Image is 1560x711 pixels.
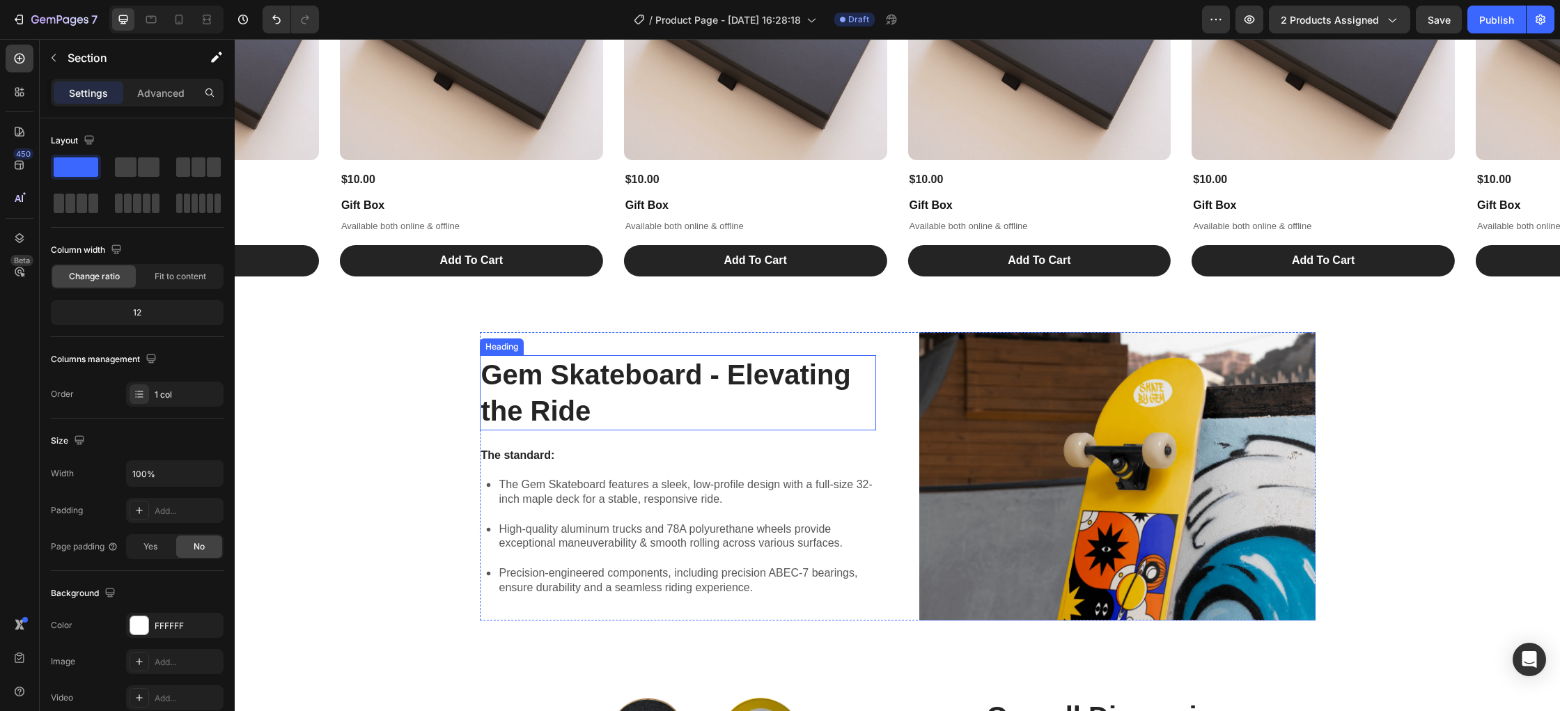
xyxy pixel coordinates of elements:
[1241,206,1504,237] button: Add To Cart
[155,389,220,401] div: 1 col
[1467,6,1526,33] button: Publish
[750,658,1080,697] h2: Overall Dimensions
[1281,13,1379,27] span: 2 products assigned
[649,13,653,27] span: /
[10,255,33,266] div: Beta
[137,86,185,100] p: Advanced
[957,158,1220,175] h1: Gift Box
[245,316,641,391] h2: Gem Skateboard - Elevating the Ride
[685,293,1081,581] img: gempages_581576237298746286-86a76ef0-cc35-4b4b-bc98-f4d8a98379f8.webp
[13,148,33,159] div: 450
[51,388,74,400] div: Order
[51,619,72,632] div: Color
[655,13,801,27] span: Product Page - [DATE] 16:28:18
[155,270,206,283] span: Fit to content
[957,206,1220,237] button: Add To Cart
[235,39,1560,711] iframe: Design area
[143,540,157,553] span: Yes
[69,270,120,283] span: Change ratio
[51,584,118,603] div: Background
[1241,132,1504,150] div: $10.00
[51,432,88,451] div: Size
[68,49,182,66] p: Section
[51,540,118,553] div: Page padding
[958,182,1219,194] p: Available both online & offline
[155,505,220,517] div: Add...
[155,692,220,705] div: Add...
[391,182,651,194] p: Available both online & offline
[1416,6,1462,33] button: Save
[155,656,220,669] div: Add...
[194,540,205,553] span: No
[51,350,159,369] div: Columns management
[265,483,639,513] p: High-quality aluminum trucks and 78A polyurethane wheels provide exceptional maneuverability & sm...
[673,206,936,237] button: Add To Cart
[155,620,220,632] div: FFFFFF
[127,461,223,486] input: Auto
[6,6,104,33] button: 7
[51,504,83,517] div: Padding
[674,182,935,194] p: Available both online & offline
[1241,158,1504,175] h1: Gift Box
[265,527,639,556] p: Precision-engineered components, including precision ABEC-7 bearings, ensure durability and a sea...
[489,214,552,229] div: Add To Cart
[773,214,836,229] div: Add To Cart
[91,11,97,28] p: 7
[51,655,75,668] div: Image
[1479,13,1514,27] div: Publish
[265,439,639,468] p: The Gem Skateboard features a sleek, low-profile design with a full-size 32-inch maple deck for a...
[51,692,73,704] div: Video
[69,86,108,100] p: Settings
[389,132,653,150] div: $10.00
[1242,182,1503,194] p: Available both online & offline
[51,241,125,260] div: Column width
[263,6,319,33] div: Undo/Redo
[389,158,653,175] h1: Gift Box
[54,303,221,322] div: 12
[389,206,653,237] button: Add To Cart
[51,467,74,480] div: Width
[1428,14,1451,26] span: Save
[1269,6,1410,33] button: 2 products assigned
[957,132,1220,150] div: $10.00
[248,302,286,314] div: Heading
[848,13,869,26] span: Draft
[247,409,640,424] p: The standard:
[1513,643,1546,676] div: Open Intercom Messenger
[1057,214,1120,229] div: Add To Cart
[51,132,97,150] div: Layout
[673,158,936,175] h1: Gift Box
[673,132,936,150] div: $10.00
